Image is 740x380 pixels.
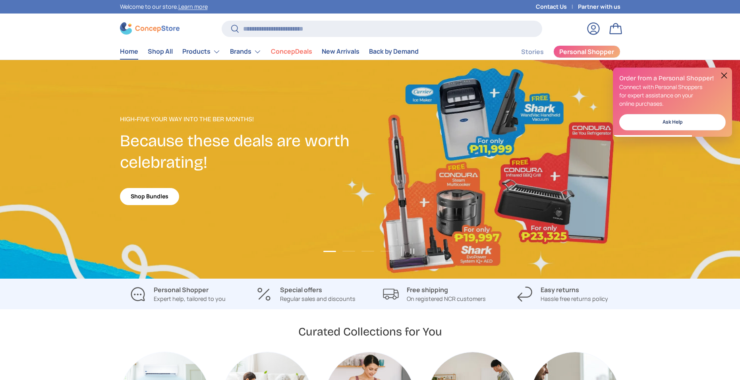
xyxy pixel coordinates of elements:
[369,44,419,59] a: Back by Demand
[619,83,726,108] p: Connect with Personal Shoppers for expert assistance on your online purchases.
[154,295,226,303] p: Expert help, tailored to you
[280,285,322,294] strong: Special offers
[619,74,726,83] h2: Order from a Personal Shopper!
[559,48,614,55] span: Personal Shopper
[178,3,208,10] a: Learn more
[248,285,364,303] a: Special offers Regular sales and discounts
[280,295,356,303] p: Regular sales and discounts
[154,285,209,294] strong: Personal Shopper
[541,295,608,303] p: Hassle free returns policy
[120,44,419,60] nav: Primary
[553,45,620,58] a: Personal Shopper
[505,285,620,303] a: Easy returns Hassle free returns policy
[120,285,236,303] a: Personal Shopper Expert help, tailored to you
[521,44,544,60] a: Stories
[120,114,370,124] p: High-Five Your Way Into the Ber Months!
[120,2,208,11] p: Welcome to our store.
[120,130,370,173] h2: Because these deals are worth celebrating!
[407,285,448,294] strong: Free shipping
[578,2,620,11] a: Partner with us
[377,285,492,303] a: Free shipping On registered NCR customers
[120,44,138,59] a: Home
[178,44,225,60] summary: Products
[502,44,620,60] nav: Secondary
[225,44,266,60] summary: Brands
[271,44,312,59] a: ConcepDeals
[148,44,173,59] a: Shop All
[120,188,179,205] a: Shop Bundles
[541,285,579,294] strong: Easy returns
[230,44,261,60] a: Brands
[182,44,220,60] a: Products
[407,295,486,303] p: On registered NCR customers
[298,324,442,339] h2: Curated Collections for You
[322,44,359,59] a: New Arrivals
[536,2,578,11] a: Contact Us
[120,22,180,35] img: ConcepStore
[619,114,726,130] a: Ask Help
